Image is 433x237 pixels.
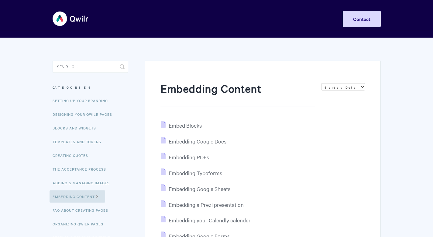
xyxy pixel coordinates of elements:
[169,154,209,161] span: Embedding PDFs
[53,136,106,148] a: Templates and Tokens
[161,138,226,145] a: Embedding Google Docs
[53,149,93,161] a: Creating Quotes
[169,138,226,145] span: Embedding Google Docs
[50,190,105,203] a: Embedding Content
[161,217,251,224] a: Embedding your Calendly calendar
[53,94,112,107] a: Setting up your Branding
[161,169,222,176] a: Embedding Typeforms
[53,82,128,93] h3: Categories
[321,83,365,90] select: Page reloads on selection
[53,163,111,175] a: The Acceptance Process
[53,108,117,120] a: Designing Your Qwilr Pages
[169,169,222,176] span: Embedding Typeforms
[169,122,202,129] span: Embed Blocks
[161,201,244,208] a: Embedding a Prezi presentation
[53,177,114,189] a: Adding & Managing Images
[53,204,113,216] a: FAQ About Creating Pages
[169,201,244,208] span: Embedding a Prezi presentation
[343,11,381,27] a: Contact
[53,61,128,73] input: Search
[169,217,251,224] span: Embedding your Calendly calendar
[53,122,101,134] a: Blocks and Widgets
[161,185,230,192] a: Embedding Google Sheets
[53,7,89,30] img: Qwilr Help Center
[169,185,230,192] span: Embedding Google Sheets
[53,218,108,230] a: Organizing Qwilr Pages
[160,81,315,107] h1: Embedding Content
[161,122,202,129] a: Embed Blocks
[161,154,209,161] a: Embedding PDFs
